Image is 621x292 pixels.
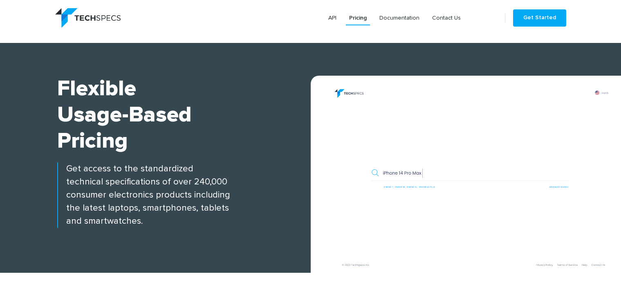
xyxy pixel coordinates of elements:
[57,162,311,228] p: Get access to the standardized technical specifications of over 240,000 consumer electronics prod...
[325,11,340,25] a: API
[429,11,464,25] a: Contact Us
[57,76,311,154] h1: Flexible Usage-based Pricing
[376,11,423,25] a: Documentation
[513,9,566,27] a: Get Started
[55,8,121,28] img: logo
[346,11,370,25] a: Pricing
